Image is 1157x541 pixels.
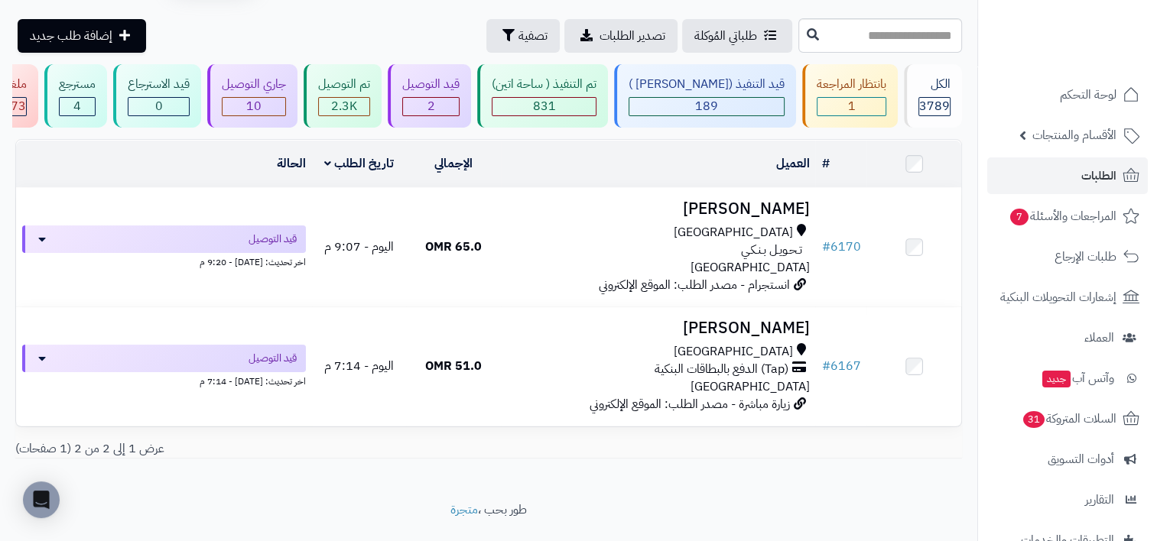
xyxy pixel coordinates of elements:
a: قيد الاسترجاع 0 [110,64,204,128]
span: جديد [1042,371,1071,387]
span: 3789 [919,97,950,115]
div: اخر تحديث: [DATE] - 9:20 م [22,253,306,269]
div: ملغي [2,76,27,93]
a: قيد التوصيل 2 [385,64,474,128]
div: جاري التوصيل [222,76,286,93]
a: التقارير [987,481,1148,518]
div: 2 [403,98,459,115]
span: العملاء [1084,327,1114,348]
a: السلات المتروكة31 [987,400,1148,437]
span: # [821,238,830,256]
a: لوحة التحكم [987,76,1148,113]
span: 10 [246,97,262,115]
span: تصدير الطلبات [600,27,665,45]
span: 473 [3,97,26,115]
a: جاري التوصيل 10 [204,64,301,128]
span: اليوم - 9:07 م [324,238,394,256]
a: الطلبات [987,157,1148,194]
span: [GEOGRAPHIC_DATA] [673,224,792,241]
span: 4 [73,97,81,115]
a: تاريخ الطلب [324,154,394,173]
a: الحالة [277,154,306,173]
div: عرض 1 إلى 2 من 2 (1 صفحات) [4,440,489,458]
span: اليوم - 7:14 م [324,357,394,375]
span: [GEOGRAPHIC_DATA] [690,377,809,396]
a: قيد التنفيذ ([PERSON_NAME] ) 189 [611,64,799,128]
div: الكل [918,76,951,93]
a: #6167 [821,357,860,375]
button: تصفية [486,19,560,53]
div: 189 [629,98,784,115]
span: إشعارات التحويلات البنكية [1000,287,1116,308]
a: طلباتي المُوكلة [682,19,792,53]
a: طلبات الإرجاع [987,238,1148,275]
a: المراجعات والأسئلة7 [987,198,1148,235]
div: تم التوصيل [318,76,370,93]
span: الأقسام والمنتجات [1032,125,1116,146]
span: 0 [155,97,163,115]
span: 2.3K [331,97,357,115]
div: 2279 [319,98,369,115]
div: مسترجع [59,76,96,93]
div: قيد الاسترجاع [128,76,190,93]
span: قيد التوصيل [249,351,297,366]
h3: [PERSON_NAME] [507,319,810,337]
span: [GEOGRAPHIC_DATA] [673,343,792,361]
div: 473 [3,98,26,115]
span: المراجعات والأسئلة [1009,206,1116,227]
span: أدوات التسويق [1048,449,1114,470]
h3: [PERSON_NAME] [507,200,810,218]
a: الكل3789 [901,64,965,128]
div: Open Intercom Messenger [23,481,60,518]
span: الطلبات [1081,165,1116,186]
span: 7 [1010,209,1029,225]
a: # [821,154,829,173]
span: 831 [533,97,556,115]
span: قيد التوصيل [249,232,297,247]
a: تم التنفيذ ( ساحة اتين) 831 [474,64,611,128]
span: تـحـويـل بـنـكـي [740,241,801,259]
span: 51.0 OMR [425,357,482,375]
div: قيد التوصيل [402,76,460,93]
a: تم التوصيل 2.3K [301,64,385,128]
div: بانتظار المراجعة [817,76,886,93]
span: 1 [848,97,856,115]
div: اخر تحديث: [DATE] - 7:14 م [22,372,306,388]
span: انستجرام - مصدر الطلب: الموقع الإلكتروني [598,276,789,294]
a: بانتظار المراجعة 1 [799,64,901,128]
span: لوحة التحكم [1060,84,1116,105]
a: إشعارات التحويلات البنكية [987,279,1148,316]
a: أدوات التسويق [987,441,1148,478]
span: وآتس آب [1041,368,1114,389]
a: #6170 [821,238,860,256]
span: [GEOGRAPHIC_DATA] [690,258,809,277]
span: (Tap) الدفع بالبطاقات البنكية [654,361,788,378]
span: # [821,357,830,375]
span: 31 [1023,411,1045,428]
a: إضافة طلب جديد [18,19,146,53]
span: 65.0 OMR [425,238,482,256]
a: تصدير الطلبات [564,19,678,53]
span: طلبات الإرجاع [1055,246,1116,267]
a: العملاء [987,319,1148,356]
a: متجرة [450,501,478,519]
span: تصفية [518,27,548,45]
a: العميل [775,154,809,173]
span: 189 [695,97,718,115]
span: زيارة مباشرة - مصدر الطلب: الموقع الإلكتروني [589,395,789,413]
div: 4 [60,98,95,115]
span: التقارير [1085,489,1114,510]
span: طلباتي المُوكلة [694,27,757,45]
a: الإجمالي [434,154,473,173]
a: وآتس آبجديد [987,360,1148,397]
span: 2 [427,97,435,115]
div: قيد التنفيذ ([PERSON_NAME] ) [629,76,785,93]
div: 831 [492,98,596,115]
a: مسترجع 4 [41,64,110,128]
span: السلات المتروكة [1022,408,1116,429]
div: 10 [223,98,285,115]
div: تم التنفيذ ( ساحة اتين) [492,76,596,93]
div: 0 [128,98,189,115]
span: إضافة طلب جديد [30,27,112,45]
div: 1 [817,98,886,115]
